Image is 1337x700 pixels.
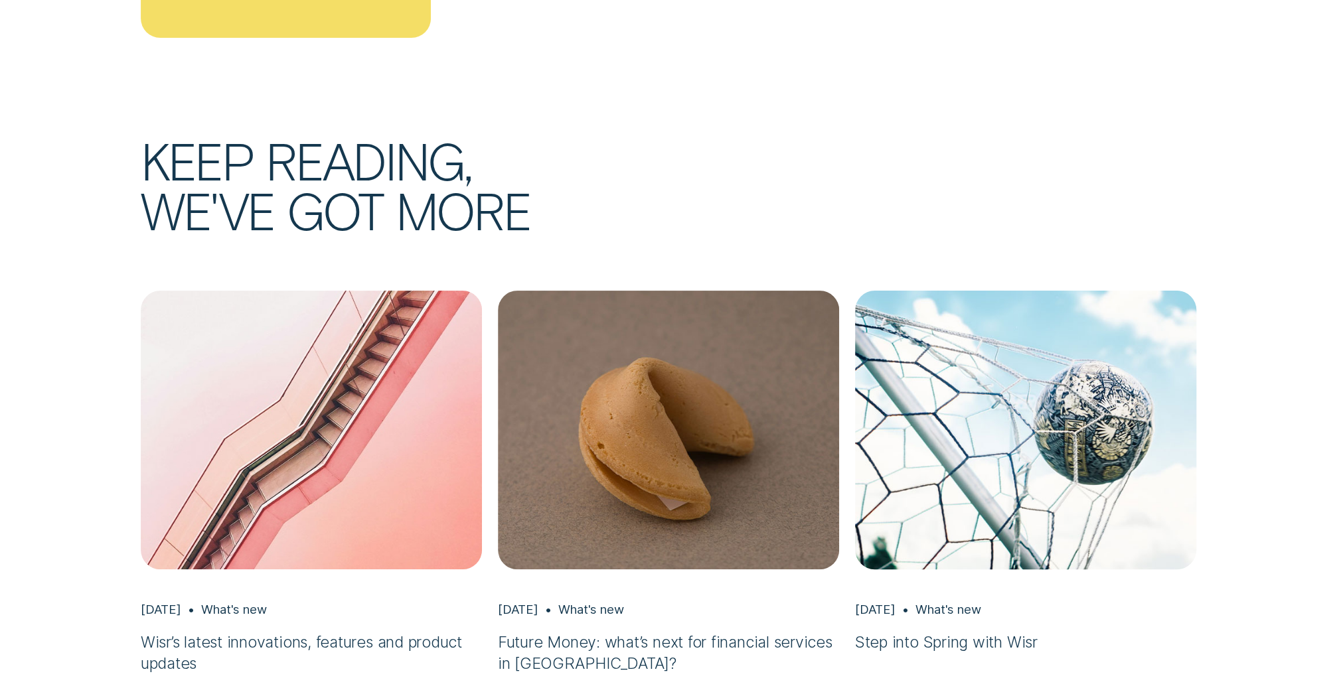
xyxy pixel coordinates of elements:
[855,632,1196,653] h3: Step into Spring with Wisr
[201,602,266,617] div: What's new
[141,602,181,617] div: [DATE]
[141,291,482,673] a: Wisr’s latest innovations, features and product updates, Jan 14 What's new
[855,291,1196,653] a: Step into Spring with Wisr, Aug 22 What's new
[558,602,623,617] div: What's new
[141,632,482,673] h3: Wisr’s latest innovations, features and product updates
[855,602,896,617] div: [DATE]
[498,602,538,617] div: [DATE]
[915,602,981,617] div: What's new
[498,632,839,673] h3: Future Money: what’s next for financial services in [GEOGRAPHIC_DATA]?
[141,135,603,235] h2: Keep reading, we've got more
[498,291,839,673] a: Future Money: what’s next for financial services in Australia?, May 21 What's new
